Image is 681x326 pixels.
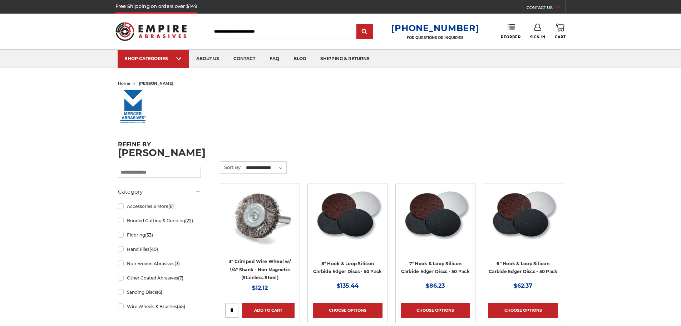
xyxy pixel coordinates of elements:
[118,214,201,227] a: Bonded Cutting & Grinding
[185,218,193,223] span: (22)
[139,81,173,86] span: [PERSON_NAME]
[401,189,470,281] a: Silicon Carbide 7" Hook & Loop Edger Discs
[391,35,479,40] p: FOR QUESTIONS OR INQUIRIES
[189,50,226,68] a: about us
[391,23,479,33] a: [PHONE_NUMBER]
[488,303,558,318] a: Choose Options
[118,148,563,157] h1: [PERSON_NAME]
[501,24,520,39] a: Reorder
[118,229,201,241] a: Flooring
[262,50,286,68] a: faq
[401,303,470,318] a: Choose Options
[178,275,183,281] span: (7)
[242,303,295,318] a: Add to Cart
[225,189,295,246] img: Crimped Wire Wheel with Shank Non Magnetic
[220,162,242,172] label: Sort By:
[501,35,520,39] span: Reorder
[177,304,185,309] span: (45)
[226,50,262,68] a: contact
[174,261,180,266] span: (3)
[118,188,201,196] h5: Category
[118,286,201,298] a: Sanding Discs
[118,141,201,152] h5: Refine by
[145,232,153,238] span: (33)
[530,35,546,39] span: Sign In
[125,56,182,61] div: SHOP CATEGORIES
[401,189,470,246] img: Silicon Carbide 7" Hook & Loop Edger Discs
[527,4,566,14] a: CONTACT US
[488,189,558,246] img: Silicon Carbide 6" Hook & Loop Edger Discs
[118,81,130,86] a: home
[286,50,313,68] a: blog
[118,243,201,256] a: Hand Files
[514,282,532,289] span: $62.37
[555,24,566,39] a: Cart
[115,18,187,45] img: Empire Abrasives
[118,89,148,125] img: mercerlogo_1427640391__81402.original.jpg
[157,289,162,295] span: (6)
[252,284,268,291] span: $12.12
[313,189,382,281] a: Silicon Carbide 8" Hook & Loop Edger Discs
[313,50,377,68] a: shipping & returns
[118,257,201,270] a: Non-woven Abrasives
[426,282,445,289] span: $86.23
[168,204,174,209] span: (6)
[488,189,558,281] a: Silicon Carbide 6" Hook & Loop Edger Discs
[118,200,201,213] a: Accessories & More
[337,282,359,289] span: $135.44
[357,25,372,39] input: Submit
[313,189,382,246] img: Silicon Carbide 8" Hook & Loop Edger Discs
[118,272,201,284] a: Other Coated Abrasives
[245,162,286,173] select: Sort By:
[313,303,382,318] a: Choose Options
[118,300,201,313] a: Wire Wheels & Brushes
[225,189,295,281] a: Crimped Wire Wheel with Shank Non Magnetic
[555,35,566,39] span: Cart
[149,247,158,252] span: (40)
